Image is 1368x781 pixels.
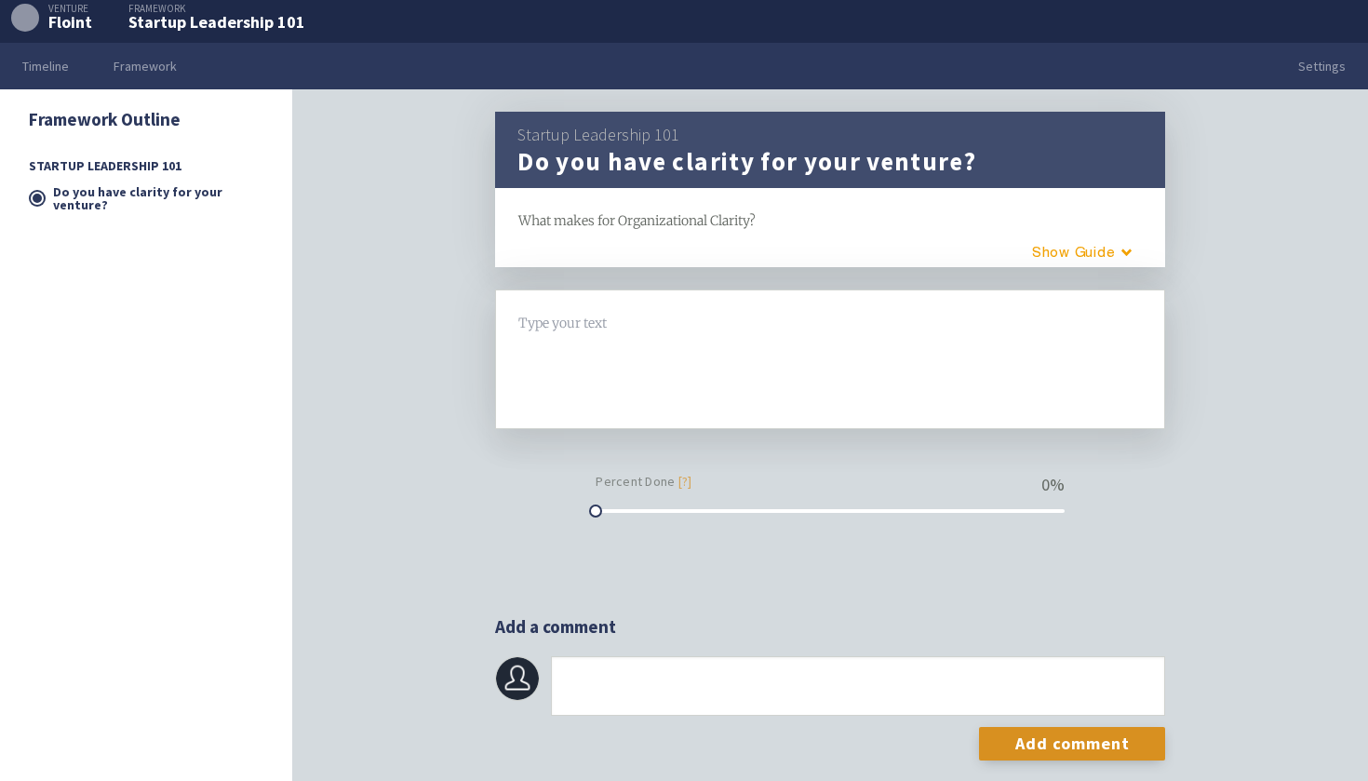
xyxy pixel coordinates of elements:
a: Venture Floint [11,4,92,32]
small: Percent Done [596,471,691,492]
img: BD [495,656,540,701]
a: Framework Outline [29,107,181,132]
div: Startup Leadership 101 [128,14,305,31]
span: Startup Leadership 101 [29,150,262,182]
h2: Add a comment [495,614,1165,640]
div: Venture [11,4,92,14]
h1: Do you have clarity for your venture? [517,146,976,176]
a: Settings [1276,43,1368,89]
div: Framework [128,4,305,14]
input: Add comment [979,727,1165,761]
a: [?] [678,473,692,490]
span: What makes for Organizational Clarity? [518,212,756,229]
button: Guide [996,236,1154,267]
a: Framework [91,43,199,89]
a: Do you have clarity for your venture? [53,182,262,215]
div: Floint [48,14,92,31]
a: Startup Leadership 101 [517,124,679,145]
div: 0 % [1041,477,1065,493]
